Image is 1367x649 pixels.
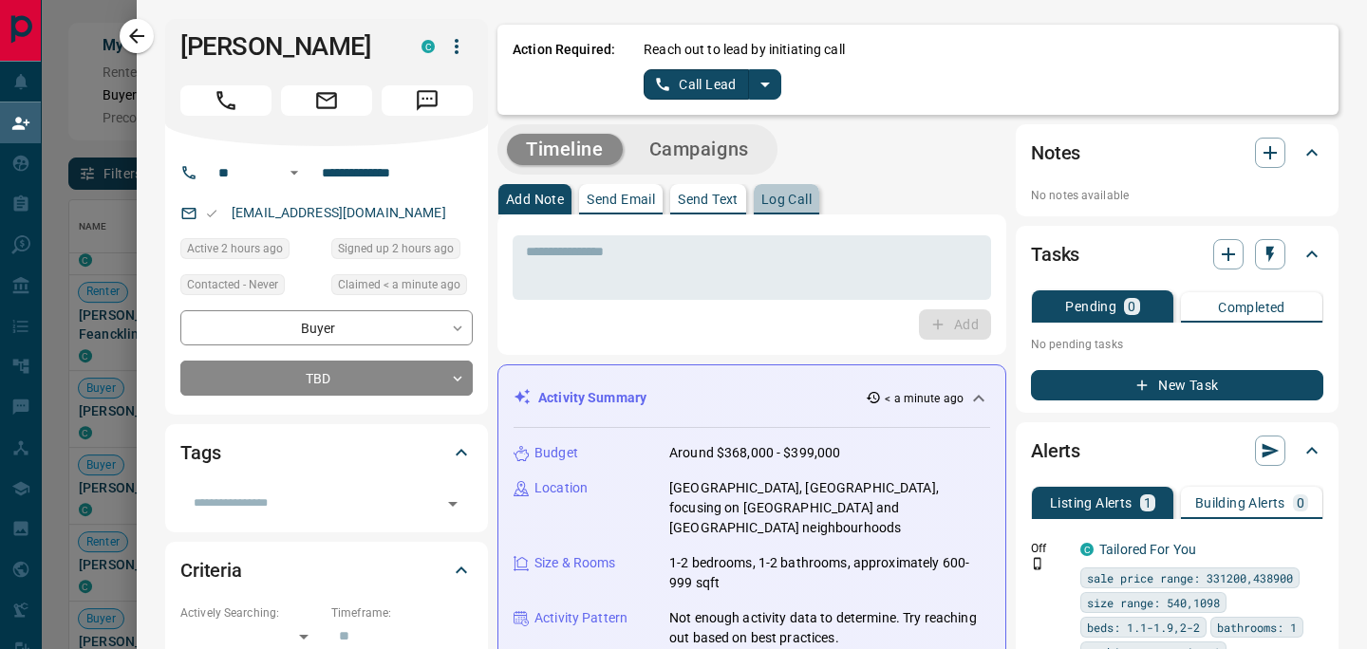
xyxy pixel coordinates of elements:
p: No notes available [1031,187,1323,204]
p: Building Alerts [1195,496,1285,510]
p: 0 [1128,300,1135,313]
p: Size & Rooms [534,553,616,573]
p: Action Required: [513,40,615,100]
p: < a minute ago [885,390,964,407]
a: Tailored For You [1099,542,1196,557]
div: Tue Oct 14 2025 [180,238,322,265]
p: Reach out to lead by initiating call [644,40,845,60]
p: Around $368,000 - $399,000 [669,443,840,463]
p: 1 [1144,496,1152,510]
div: condos.ca [1080,543,1094,556]
p: Pending [1065,300,1116,313]
p: 0 [1297,496,1304,510]
span: size range: 540,1098 [1087,593,1220,612]
button: Call Lead [644,69,749,100]
h2: Tags [180,437,220,468]
div: Alerts [1031,428,1323,473]
button: Open [440,491,466,517]
span: Message [382,85,473,116]
p: Add Note [506,193,564,206]
p: Listing Alerts [1050,496,1133,510]
p: Actively Searching: [180,604,322,621]
p: Off [1031,540,1069,557]
span: Active 2 hours ago [187,239,283,258]
div: Activity Summary< a minute ago [514,380,990,416]
a: [EMAIL_ADDRESS][DOMAIN_NAME] [232,205,446,220]
div: Tags [180,430,473,475]
div: Tue Oct 14 2025 [331,238,473,265]
div: Buyer [180,310,473,345]
p: Budget [534,443,578,463]
button: Campaigns [630,134,768,165]
p: Completed [1218,301,1285,314]
span: Email [281,85,372,116]
p: No pending tasks [1031,330,1323,359]
span: Claimed < a minute ago [338,275,460,294]
svg: Email Valid [205,207,218,220]
p: [GEOGRAPHIC_DATA], [GEOGRAPHIC_DATA], focusing on [GEOGRAPHIC_DATA] and [GEOGRAPHIC_DATA] neighbo... [669,478,990,538]
svg: Push Notification Only [1031,557,1044,570]
p: Send Email [587,193,655,206]
span: Signed up 2 hours ago [338,239,454,258]
div: split button [644,69,781,100]
h2: Tasks [1031,239,1079,269]
p: Activity Pattern [534,608,627,628]
div: Tue Oct 14 2025 [331,274,473,301]
span: Contacted - Never [187,275,278,294]
h2: Notes [1031,138,1080,168]
p: Activity Summary [538,388,646,408]
h2: Alerts [1031,436,1080,466]
p: Not enough activity data to determine. Try reaching out based on best practices. [669,608,990,648]
p: Timeframe: [331,604,473,621]
div: TBD [180,361,473,396]
p: Log Call [761,193,812,206]
button: Open [283,161,306,184]
p: Send Text [678,193,739,206]
h1: [PERSON_NAME] [180,31,393,62]
button: Timeline [507,134,623,165]
span: bathrooms: 1 [1217,618,1297,637]
h2: Criteria [180,555,242,585]
p: Location [534,478,588,498]
div: condos.ca [421,40,435,53]
span: Call [180,85,272,116]
span: beds: 1.1-1.9,2-2 [1087,618,1200,637]
p: 1-2 bedrooms, 1-2 bathrooms, approximately 600-999 sqft [669,553,990,593]
div: Notes [1031,130,1323,176]
span: sale price range: 331200,438900 [1087,568,1293,587]
div: Tasks [1031,232,1323,277]
button: New Task [1031,370,1323,400]
div: Criteria [180,547,473,593]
